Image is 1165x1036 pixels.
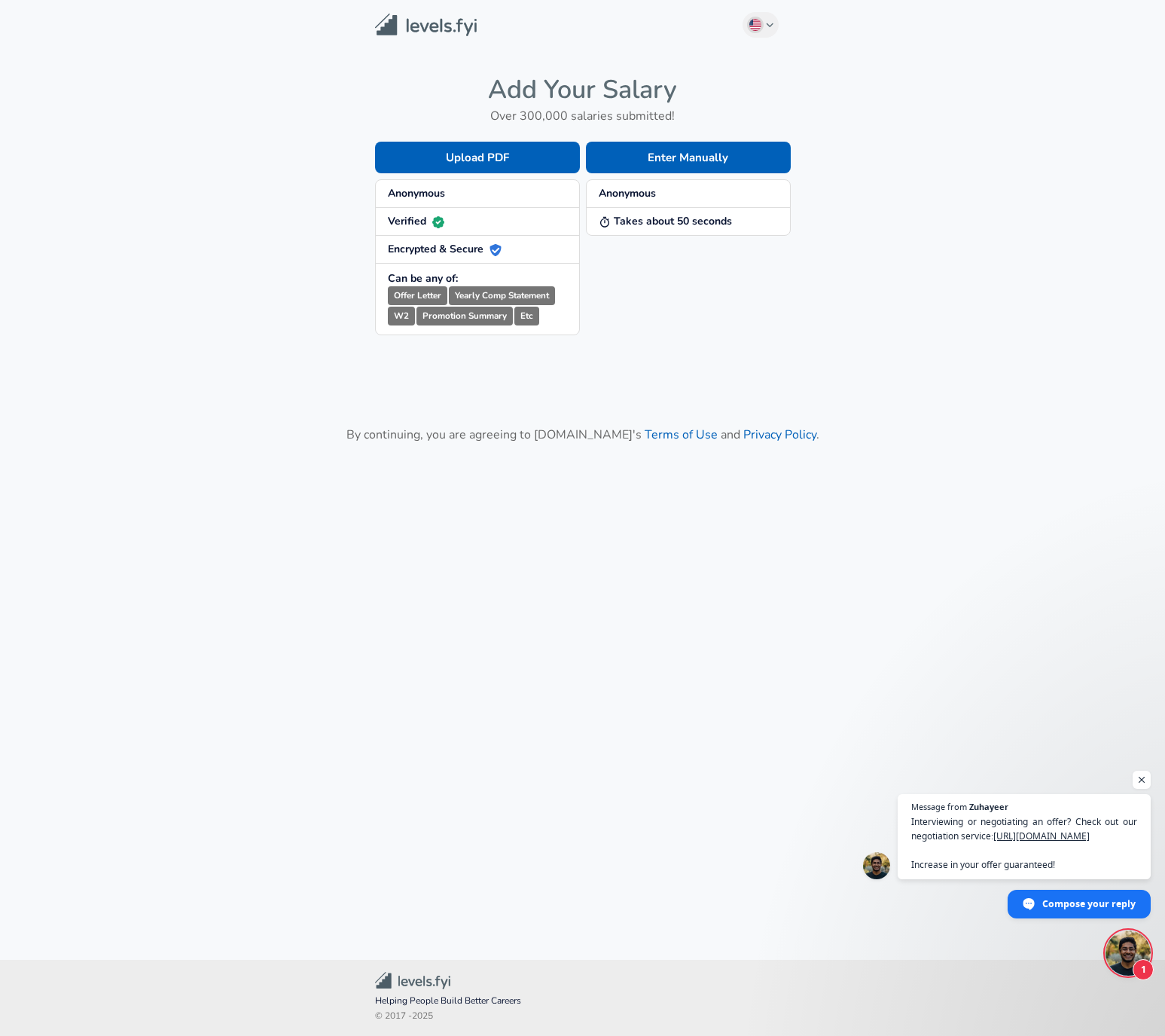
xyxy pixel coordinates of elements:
[388,271,458,286] strong: Can be any of:
[375,1009,791,1024] span: © 2017 - 2025
[375,74,791,105] h4: Add Your Salary
[375,972,450,989] img: Levels.fyi Community
[586,142,791,173] button: Enter Manually
[449,286,555,305] small: Yearly Comp Statement
[911,814,1137,872] span: Interviewing or negotiating an offer? Check out our negotiation service: Increase in your offer g...
[645,426,718,443] a: Terms of Use
[749,19,761,31] img: English (US)
[388,286,447,305] small: Offer Letter
[388,307,415,325] small: W2
[388,186,445,200] strong: Anonymous
[1133,959,1154,980] span: 1
[911,802,967,811] span: Message from
[388,242,502,256] strong: Encrypted & Secure
[743,426,816,443] a: Privacy Policy
[1106,931,1151,976] div: Open chat
[599,214,732,228] strong: Takes about 50 seconds
[388,214,444,228] strong: Verified
[969,802,1008,811] span: Zuhayeer
[1042,891,1136,917] span: Compose your reply
[375,14,477,37] img: Levels.fyi
[514,307,539,325] small: Etc
[375,994,791,1009] span: Helping People Build Better Careers
[743,12,779,38] button: English (US)
[416,307,513,325] small: Promotion Summary
[375,105,791,127] h6: Over 300,000 salaries submitted!
[599,186,656,200] strong: Anonymous
[375,142,580,173] button: Upload PDF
